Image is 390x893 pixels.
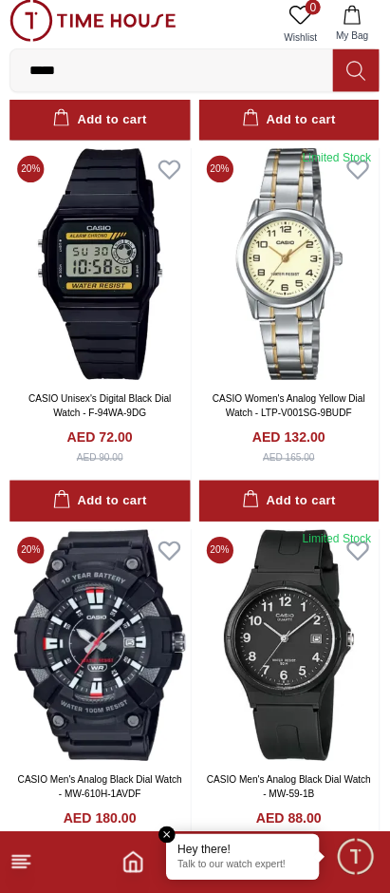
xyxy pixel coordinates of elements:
[256,810,321,829] h4: AED 88.00
[199,484,379,525] button: Add to cart
[11,484,191,525] button: Add to cart
[276,38,324,52] span: Wishlist
[30,398,172,423] a: CASIO Unisex's Digital Black Dial Watch - F-94WA-9DG
[11,106,191,147] button: Add to cart
[199,533,379,764] img: CASIO Men's Analog Black Dial Watch - MW-59-1B
[324,8,379,56] button: My Bag
[68,432,133,451] h4: AED 72.00
[19,162,46,189] span: 20 %
[302,535,370,550] div: Limited Stock
[19,541,46,567] span: 20 %
[11,533,191,764] img: CASIO Men's Analog Black Dial Watch - MW-610H-1AVDF
[334,837,376,879] div: Chat Widget
[302,157,370,172] div: Limited Stock
[122,851,145,874] a: Home
[242,494,335,516] div: Add to cart
[178,860,307,873] p: Talk to our watch expert!
[78,455,123,469] div: AED 90.00
[327,36,375,50] span: My Bag
[178,843,307,858] div: Hey there!
[159,827,176,845] em: Close tooltip
[19,776,182,801] a: CASIO Men's Analog Black Dial Watch - MW-610H-1AVDF
[305,8,320,23] span: 0
[213,398,364,423] a: CASIO Women's Analog Yellow Dial Watch - LTP-V001SG-9BUDF
[242,116,335,138] div: Add to cart
[207,162,233,189] span: 20 %
[199,106,379,147] button: Add to cart
[263,455,314,469] div: AED 165.00
[65,810,137,829] h4: AED 180.00
[252,432,325,451] h4: AED 132.00
[207,776,370,801] a: CASIO Men's Analog Black Dial Watch - MW-59-1B
[11,155,191,386] img: CASIO Unisex's Digital Black Dial Watch - F-94WA-9DG
[276,8,324,56] a: 0Wishlist
[54,494,147,516] div: Add to cart
[207,541,233,567] span: 20 %
[54,116,147,138] div: Add to cart
[199,155,379,386] img: CASIO Women's Analog Yellow Dial Watch - LTP-V001SG-9BUDF
[11,8,176,49] img: ...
